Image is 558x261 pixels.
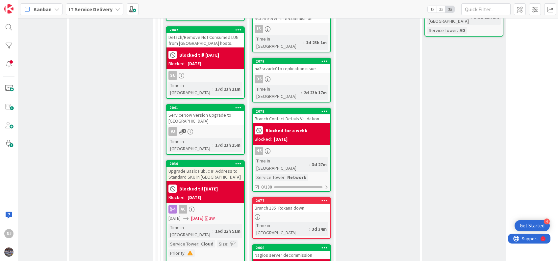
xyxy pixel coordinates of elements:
div: Detach/Remove Not Consumed LUN from [GEOGRAPHIC_DATA] hosts. [166,33,244,47]
div: 2d 23h 17m [302,89,328,96]
div: 2041 [166,105,244,111]
div: na3srvadc01p replication issue [253,64,330,73]
span: : [301,89,302,96]
div: 2078Branch Contact Details Validation [253,108,330,123]
div: Cloud [199,240,215,247]
div: 3d 34m [310,225,328,233]
div: 2066 [253,245,330,251]
div: 2041ServiceNow Version Upgrade to [GEOGRAPHIC_DATA] [166,105,244,125]
span: : [213,85,214,93]
div: DJ [4,229,13,238]
input: Quick Filter... [461,3,511,15]
div: VJ [166,127,244,136]
div: 2078 [256,109,330,114]
div: 3d 27m [310,161,328,168]
div: Time in [GEOGRAPHIC_DATA] [168,82,213,96]
div: 2077Branch 135_Roxana down [253,198,330,212]
div: SU [166,71,244,80]
div: HS [255,147,263,155]
div: DS [255,75,263,83]
div: 1d 23h 1m [304,39,328,46]
div: AC [166,205,244,214]
div: Time in [GEOGRAPHIC_DATA] [255,157,309,172]
div: Network [286,174,308,181]
div: Upgrade Basic Public IP Address to Standard SKU in [GEOGRAPHIC_DATA] [166,167,244,181]
div: [DATE] [188,60,201,67]
span: 2x [437,6,445,13]
div: 2079 [256,59,330,64]
b: Blocked til [DATE] [179,187,218,191]
div: Time in [GEOGRAPHIC_DATA] [168,224,213,238]
div: 2078 [253,108,330,114]
div: Open Get Started checklist, remaining modules: 4 [515,220,550,231]
div: Time in [GEOGRAPHIC_DATA] [255,35,303,50]
div: Branch Contact Details Validation [253,114,330,123]
span: : [309,161,310,168]
div: Priority [168,249,185,257]
span: 1 [182,129,186,133]
img: avatar [4,247,13,257]
div: SCCM Servers Decommission [253,14,330,23]
div: 2077 [256,198,330,203]
span: 0/138 [261,184,272,190]
div: AD [458,27,467,34]
div: Size [217,240,227,247]
div: Get Started [520,222,545,229]
div: DS [253,75,330,83]
div: HS [253,147,330,155]
span: : [213,141,214,149]
div: 4 [544,218,550,224]
span: : [213,227,214,235]
div: Service Tower [168,240,198,247]
b: IT Service Delivery [69,6,113,13]
span: 3x [445,6,454,13]
div: 16d 22h 51m [214,227,242,235]
div: 2042Detach/Remove Not Consumed LUN from [GEOGRAPHIC_DATA] hosts. [166,27,244,47]
div: [DATE] [274,136,288,143]
div: VJ [168,127,177,136]
div: 2077 [253,198,330,204]
div: Branch 135_Roxana down [253,204,330,212]
div: AC [179,205,187,214]
span: [DATE] [191,215,203,222]
div: 2030 [169,161,244,166]
span: Kanban [34,5,52,13]
div: 2042 [169,28,244,32]
div: Blocked: [255,136,272,143]
div: 17d 23h 11m [214,85,242,93]
span: : [303,39,304,46]
span: 1x [428,6,437,13]
div: Blocked: [168,194,186,201]
div: SU [168,71,177,80]
span: [DATE] [168,215,181,222]
div: Is [255,25,263,33]
div: ServiceNow Version Upgrade to [GEOGRAPHIC_DATA] [166,111,244,125]
span: : [457,27,458,34]
div: [DATE] [188,194,201,201]
div: Service Tower [255,174,285,181]
div: Is [253,25,330,33]
div: Nagios server decommission [253,251,330,259]
div: 2079 [253,58,330,64]
div: 2030 [166,161,244,167]
div: 17d 23h 15m [214,141,242,149]
span: : [185,249,186,257]
span: : [227,240,228,247]
img: Visit kanbanzone.com [4,4,13,14]
span: Support [14,1,30,9]
div: 2066Nagios server decommission [253,245,330,259]
span: : [285,174,286,181]
div: 2066 [256,246,330,250]
div: Time in [GEOGRAPHIC_DATA] [255,222,309,236]
div: 1 [34,3,36,8]
div: Service Tower [427,27,457,34]
div: Time in [GEOGRAPHIC_DATA] [168,138,213,152]
div: 3W [209,215,215,222]
div: Time in [GEOGRAPHIC_DATA] [255,85,301,100]
span: : [309,225,310,233]
div: 2030Upgrade Basic Public IP Address to Standard SKU in [GEOGRAPHIC_DATA] [166,161,244,181]
b: Blocked for a wekk [266,128,307,133]
span: : [198,240,199,247]
div: 2042 [166,27,244,33]
div: 2041 [169,105,244,110]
